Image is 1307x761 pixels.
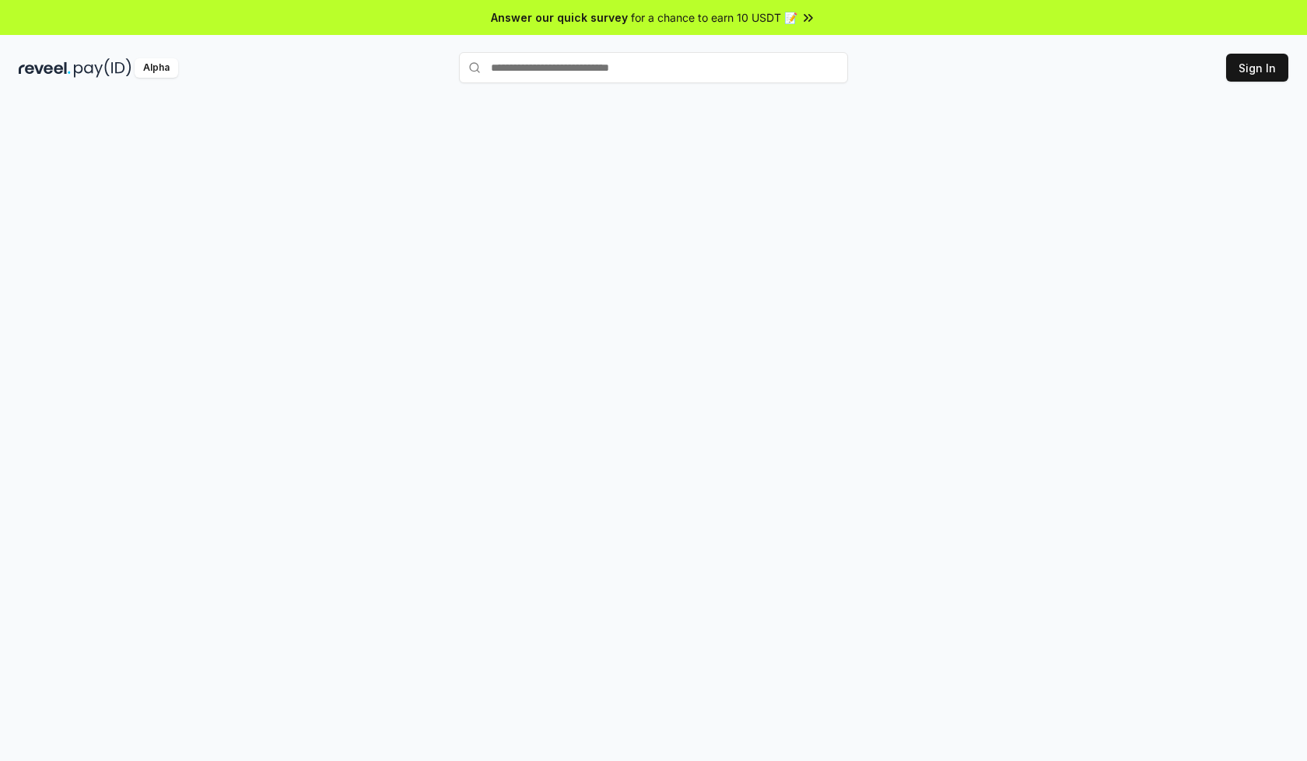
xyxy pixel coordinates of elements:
[491,9,628,26] span: Answer our quick survey
[1226,54,1288,82] button: Sign In
[74,58,131,78] img: pay_id
[135,58,178,78] div: Alpha
[631,9,797,26] span: for a chance to earn 10 USDT 📝
[19,58,71,78] img: reveel_dark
